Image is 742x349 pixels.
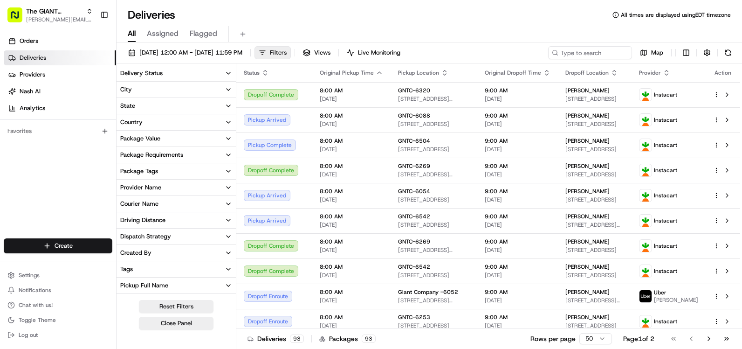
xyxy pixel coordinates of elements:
span: [STREET_ADDRESS] [565,95,624,103]
span: GNTC-6542 [398,263,430,271]
div: 💻 [79,136,86,144]
button: Toggle Theme [4,314,112,327]
span: [PERSON_NAME] [565,238,610,245]
span: [PERSON_NAME] [565,288,610,296]
img: profile_instacart_ahold_partner.png [639,215,652,227]
button: Notifications [4,284,112,297]
span: [DATE] [485,272,550,279]
span: 9:00 AM [485,314,550,321]
button: Chat with us! [4,299,112,312]
span: Deliveries [20,54,46,62]
span: 8:00 AM [320,87,383,94]
span: [DATE] [485,196,550,203]
div: 93 [362,335,376,343]
span: [PERSON_NAME] [565,213,610,220]
span: 9:00 AM [485,112,550,119]
div: Deliveries [247,334,304,343]
div: Page 1 of 2 [623,334,654,343]
span: [PERSON_NAME] [565,263,610,271]
span: 8:00 AM [320,162,383,170]
span: 8:00 AM [320,238,383,245]
span: [STREET_ADDRESS][PERSON_NAME][PERSON_NAME] [398,95,470,103]
div: Pickup Full Name [120,281,168,290]
span: [DATE] [485,171,550,178]
a: Powered byPylon [66,158,113,165]
a: Deliveries [4,50,116,65]
span: [DATE] [320,246,383,254]
a: Nash AI [4,84,116,99]
div: Provider Name [120,183,161,192]
div: Dispatch Strategy [120,232,171,241]
button: City [117,82,236,98]
span: 9:00 AM [485,87,550,94]
button: Refresh [721,46,735,59]
input: Type to search [548,46,632,59]
span: 9:00 AM [485,137,550,145]
span: [DATE] [485,221,550,229]
img: profile_uber_ahold_partner.png [639,290,652,302]
span: Instacart [654,318,677,325]
span: [STREET_ADDRESS] [398,221,470,229]
button: Log out [4,328,112,342]
span: [PERSON_NAME] [565,188,610,195]
span: 8:00 AM [320,314,383,321]
img: Nash [9,9,28,28]
span: 9:00 AM [485,188,550,195]
span: [DATE] [485,95,550,103]
span: Toggle Theme [19,316,56,324]
span: [STREET_ADDRESS][PERSON_NAME][PERSON_NAME] [398,171,470,178]
span: [DATE] [320,272,383,279]
span: [PERSON_NAME] [654,296,698,304]
span: [STREET_ADDRESS] [565,322,624,329]
button: Start new chat [158,92,170,103]
span: 8:00 AM [320,263,383,271]
div: Packages [319,334,376,343]
span: [STREET_ADDRESS] [398,196,470,203]
span: [DATE] [320,171,383,178]
span: Dropoff Location [565,69,609,77]
span: Status [244,69,260,77]
a: Providers [4,67,116,82]
div: Package Value [120,134,160,143]
p: Rows per page [530,334,576,343]
div: Action [713,69,733,77]
span: Views [314,49,330,57]
img: profile_instacart_ahold_partner.png [639,265,652,277]
a: 📗Knowledge Base [6,132,75,148]
button: [PERSON_NAME][EMAIL_ADDRESS][PERSON_NAME][DOMAIN_NAME] [26,16,93,23]
div: Driving Distance [120,216,165,224]
span: [STREET_ADDRESS][PERSON_NAME] [565,297,624,304]
span: Analytics [20,104,45,112]
span: [STREET_ADDRESS] [398,322,470,329]
span: GNTC-6504 [398,137,430,145]
span: Chat with us! [19,301,53,309]
button: Settings [4,269,112,282]
button: Filters [254,46,291,59]
span: Instacart [654,141,677,149]
span: [STREET_ADDRESS][PERSON_NAME][PERSON_NAME] [398,246,470,254]
p: Welcome 👋 [9,37,170,52]
button: Package Requirements [117,147,236,163]
span: Instacart [654,116,677,124]
span: Create [55,242,73,250]
span: All times are displayed using EDT timezone [621,11,731,19]
div: We're available if you need us! [32,98,118,106]
button: [DATE] 12:00 AM - [DATE] 11:59 PM [124,46,247,59]
button: The GIANT Company[PERSON_NAME][EMAIL_ADDRESS][PERSON_NAME][DOMAIN_NAME] [4,4,96,26]
span: GNTC-6542 [398,213,430,220]
div: Created By [120,249,151,257]
div: Courier Name [120,200,158,208]
span: Instacart [654,167,677,174]
span: Original Dropoff Time [485,69,541,77]
span: Instacart [654,192,677,199]
span: Settings [19,272,40,279]
button: Pickup Full Name [117,278,236,293]
span: Nash AI [20,87,41,96]
button: Map [636,46,667,59]
span: [STREET_ADDRESS] [565,246,624,254]
a: Orders [4,34,116,49]
span: Pylon [93,158,113,165]
button: Country [117,114,236,130]
span: [PERSON_NAME] [565,162,610,170]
